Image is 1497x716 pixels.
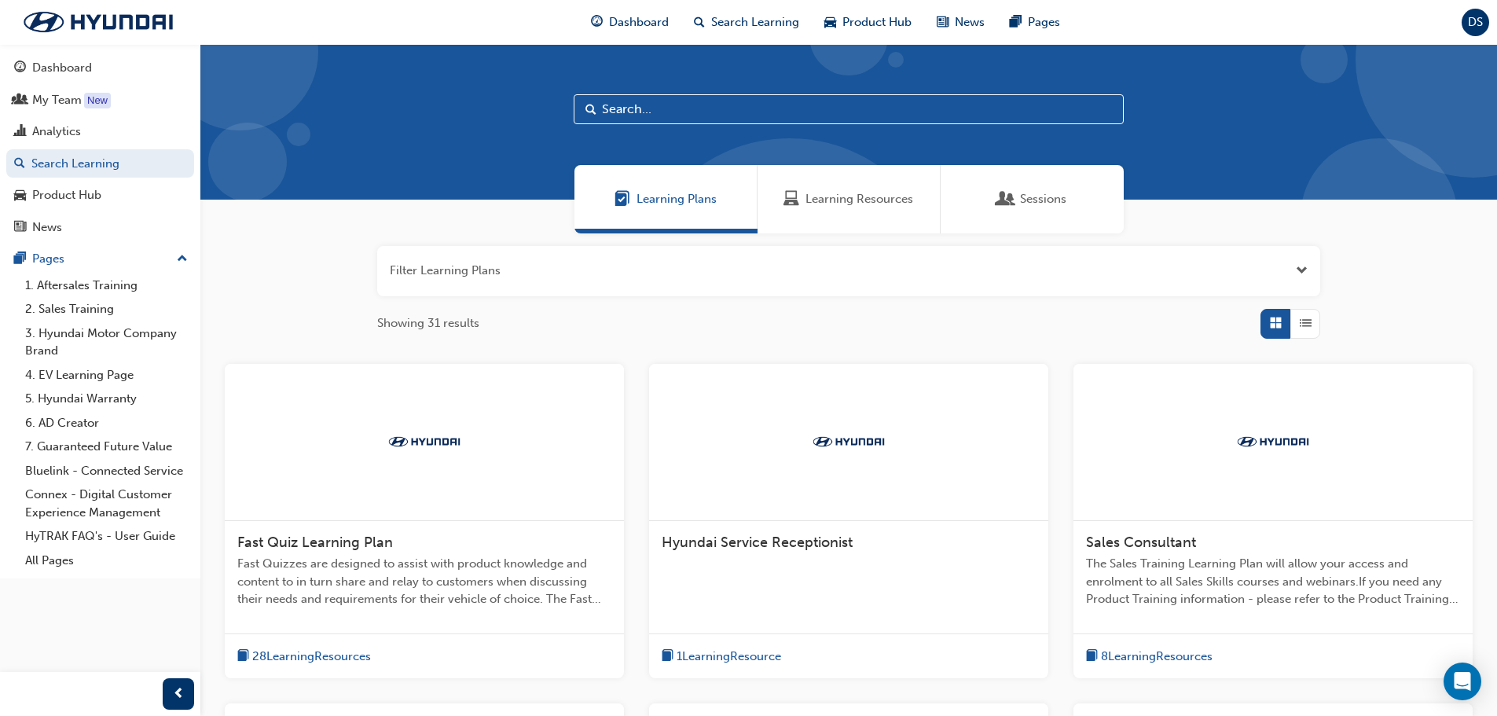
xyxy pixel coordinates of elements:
[14,189,26,203] span: car-icon
[812,6,924,39] a: car-iconProduct Hub
[998,190,1014,208] span: Sessions
[14,125,26,139] span: chart-icon
[19,274,194,298] a: 1. Aftersales Training
[177,249,188,270] span: up-icon
[6,149,194,178] a: Search Learning
[1010,13,1022,32] span: pages-icon
[19,483,194,524] a: Connex - Digital Customer Experience Management
[8,6,189,39] img: Trak
[6,181,194,210] a: Product Hub
[19,363,194,387] a: 4. EV Learning Page
[32,59,92,77] div: Dashboard
[783,190,799,208] span: Learning Resources
[6,213,194,242] a: News
[1086,534,1196,551] span: Sales Consultant
[19,435,194,459] a: 7. Guaranteed Future Value
[237,647,249,666] span: book-icon
[32,91,82,109] div: My Team
[19,411,194,435] a: 6. AD Creator
[1468,13,1483,31] span: DS
[14,252,26,266] span: pages-icon
[1086,647,1213,666] button: book-icon8LearningResources
[681,6,812,39] a: search-iconSearch Learning
[173,685,185,704] span: prev-icon
[1444,663,1481,700] div: Open Intercom Messenger
[237,534,393,551] span: Fast Quiz Learning Plan
[19,387,194,411] a: 5. Hyundai Warranty
[6,244,194,274] button: Pages
[591,13,603,32] span: guage-icon
[14,94,26,108] span: people-icon
[377,314,479,332] span: Showing 31 results
[19,321,194,363] a: 3. Hyundai Motor Company Brand
[649,364,1048,679] a: TrakHyundai Service Receptionistbook-icon1LearningResource
[1086,555,1460,608] span: The Sales Training Learning Plan will allow your access and enrolment to all Sales Skills courses...
[19,549,194,573] a: All Pages
[14,221,26,235] span: news-icon
[19,459,194,483] a: Bluelink - Connected Service
[14,157,25,171] span: search-icon
[924,6,997,39] a: news-iconNews
[1296,262,1308,280] button: Open the filter
[6,50,194,244] button: DashboardMy TeamAnalyticsSearch LearningProduct HubNews
[1028,13,1060,31] span: Pages
[578,6,681,39] a: guage-iconDashboard
[1230,434,1316,450] img: Trak
[842,13,912,31] span: Product Hub
[225,364,624,679] a: TrakFast Quiz Learning PlanFast Quizzes are designed to assist with product knowledge and content...
[615,190,630,208] span: Learning Plans
[32,218,62,237] div: News
[1270,314,1282,332] span: Grid
[1086,647,1098,666] span: book-icon
[758,165,941,233] a: Learning ResourcesLearning Resources
[609,13,669,31] span: Dashboard
[19,297,194,321] a: 2. Sales Training
[937,13,948,32] span: news-icon
[955,13,985,31] span: News
[997,6,1073,39] a: pages-iconPages
[381,434,468,450] img: Trak
[1020,190,1066,208] span: Sessions
[805,190,913,208] span: Learning Resources
[6,53,194,83] a: Dashboard
[662,647,781,666] button: book-icon1LearningResource
[1101,648,1213,666] span: 8 Learning Resources
[6,117,194,146] a: Analytics
[677,648,781,666] span: 1 Learning Resource
[32,250,64,268] div: Pages
[824,13,836,32] span: car-icon
[252,648,371,666] span: 28 Learning Resources
[19,524,194,549] a: HyTRAK FAQ's - User Guide
[941,165,1124,233] a: SessionsSessions
[1462,9,1489,36] button: DS
[237,555,611,608] span: Fast Quizzes are designed to assist with product knowledge and content to in turn share and relay...
[1300,314,1312,332] span: List
[32,123,81,141] div: Analytics
[237,647,371,666] button: book-icon28LearningResources
[585,101,596,119] span: Search
[32,186,101,204] div: Product Hub
[694,13,705,32] span: search-icon
[637,190,717,208] span: Learning Plans
[711,13,799,31] span: Search Learning
[574,165,758,233] a: Learning PlansLearning Plans
[662,534,853,551] span: Hyundai Service Receptionist
[84,93,111,108] div: Tooltip anchor
[1073,364,1473,679] a: TrakSales ConsultantThe Sales Training Learning Plan will allow your access and enrolment to all ...
[14,61,26,75] span: guage-icon
[805,434,892,450] img: Trak
[574,94,1124,124] input: Search...
[6,86,194,115] a: My Team
[662,647,673,666] span: book-icon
